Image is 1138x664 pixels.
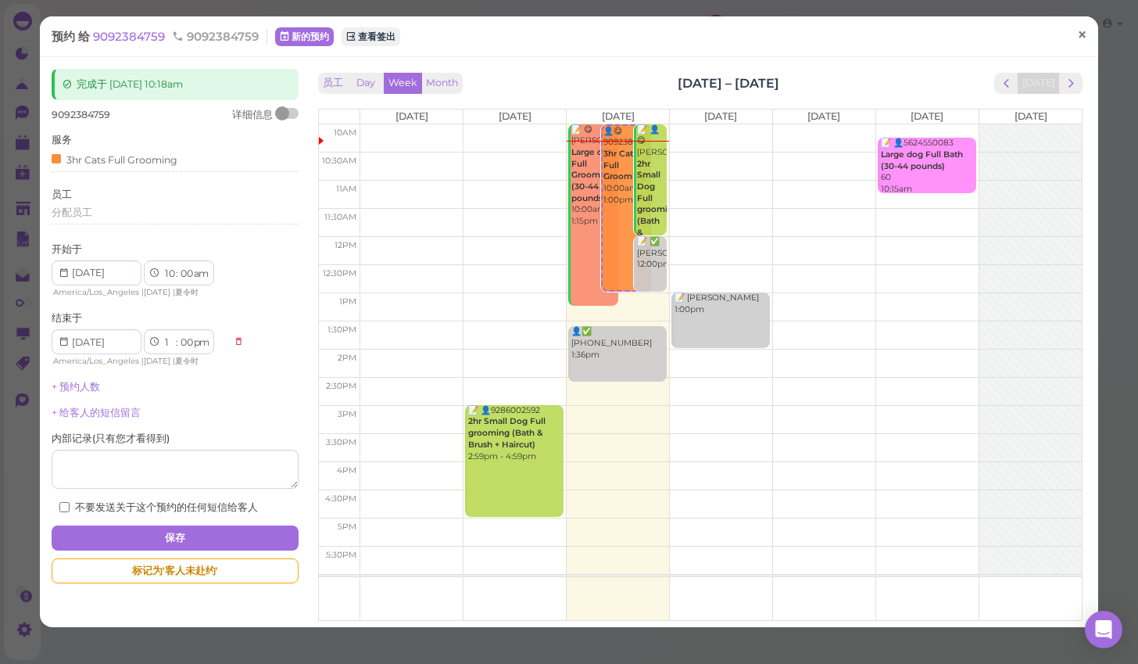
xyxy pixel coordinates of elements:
h2: [DATE] – [DATE] [678,74,779,92]
label: 开始于 [52,242,82,257]
input: 不要发送关于这个预约的任何短信给客人 [59,502,70,512]
span: [DATE] [602,110,635,122]
b: Large dog Full Bath (30-44 pounds) [881,149,963,171]
b: Large dog Full Grooming (30-44 pounds) [571,147,614,203]
b: 2hr Small Dog Full grooming (Bath & Brush + Haircut) [468,416,546,449]
span: 4:30pm [325,494,356,504]
span: 夏令时 [175,356,199,366]
span: 分配员工 [52,206,92,218]
span: [DATE] [499,110,531,122]
label: 不要发送关于这个预约的任何短信给客人 [59,501,258,515]
span: 2pm [338,353,356,363]
div: 📝 😋 [PERSON_NAME] 10:00am - 1:15pm [571,124,618,228]
span: 11:30am [324,212,356,222]
a: + 给客人的短信留言 [52,407,141,418]
label: 结束于 [52,311,82,325]
span: America/Los_Angeles [53,287,139,297]
span: 1:30pm [327,325,356,335]
span: 11am [336,184,356,194]
button: next [1059,73,1083,94]
div: 完成于 [DATE] 10:18am [52,69,299,100]
span: × [1077,24,1087,46]
span: 1pm [339,296,356,307]
b: 3hr Cats Full Grooming [603,149,646,181]
span: 10:30am [322,156,356,166]
div: 3hr Cats Full Grooming [52,151,177,167]
span: 10am [334,127,356,138]
div: 📝 👤5624550083 60 10:15am [880,138,976,195]
span: 5:30pm [326,550,356,560]
span: 12pm [335,240,356,250]
b: 2hr Small Dog Full grooming (Bath & Brush + Haircut) [637,159,678,272]
label: 内部记录 ( 只有您才看得到 ) [52,432,170,446]
span: America/Los_Angeles [53,356,139,366]
a: × [1068,18,1097,55]
span: 4pm [337,465,356,476]
button: 员工 [318,73,348,94]
span: 3pm [338,409,356,419]
span: 9092384759 [52,109,110,120]
label: 员工 [52,188,72,202]
div: | | [52,354,226,368]
div: 📝 ✅ [PERSON_NAME] 12:00pm [636,236,667,271]
span: 2:30pm [326,381,356,391]
span: [DATE] [1015,110,1047,122]
div: 详细信息 [232,108,273,122]
span: 12:30pm [323,268,356,278]
span: [DATE] [144,356,170,366]
label: 服务 [52,133,72,147]
div: 标记为'客人未赴约' [52,558,299,583]
div: 📝 [PERSON_NAME] 1:00pm [674,293,770,315]
a: + 预约人数 [52,381,100,393]
button: prev [994,73,1018,94]
div: | | [52,285,226,300]
div: Open Intercom Messenger [1085,611,1122,648]
div: 预约 给 [52,29,267,45]
span: 9092384759 [172,29,259,44]
span: 5pm [338,522,356,532]
button: Day [347,73,385,94]
button: Week [384,73,422,94]
button: [DATE] [1018,73,1060,94]
div: 👤✅ [PHONE_NUMBER] 1:36pm [571,326,667,361]
span: [DATE] [704,110,737,122]
span: [DATE] [395,110,428,122]
button: Month [421,73,463,94]
span: 3:30pm [326,437,356,447]
div: 📝 👤😋 [PERSON_NAME] 10:00am - 12:00pm [636,124,667,308]
button: 保存 [52,526,299,551]
a: 查看签出 [342,27,400,46]
span: 夏令时 [175,287,199,297]
span: [DATE] [807,110,840,122]
div: 📝 👤9286002592 2:59pm - 4:59pm [467,405,564,462]
a: 新的预约 [275,27,334,46]
div: 👤😋 9092384759 10:00am - 1:00pm [603,126,650,206]
a: 9092384759 [93,29,168,44]
span: [DATE] [911,110,943,122]
span: [DATE] [144,287,170,297]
